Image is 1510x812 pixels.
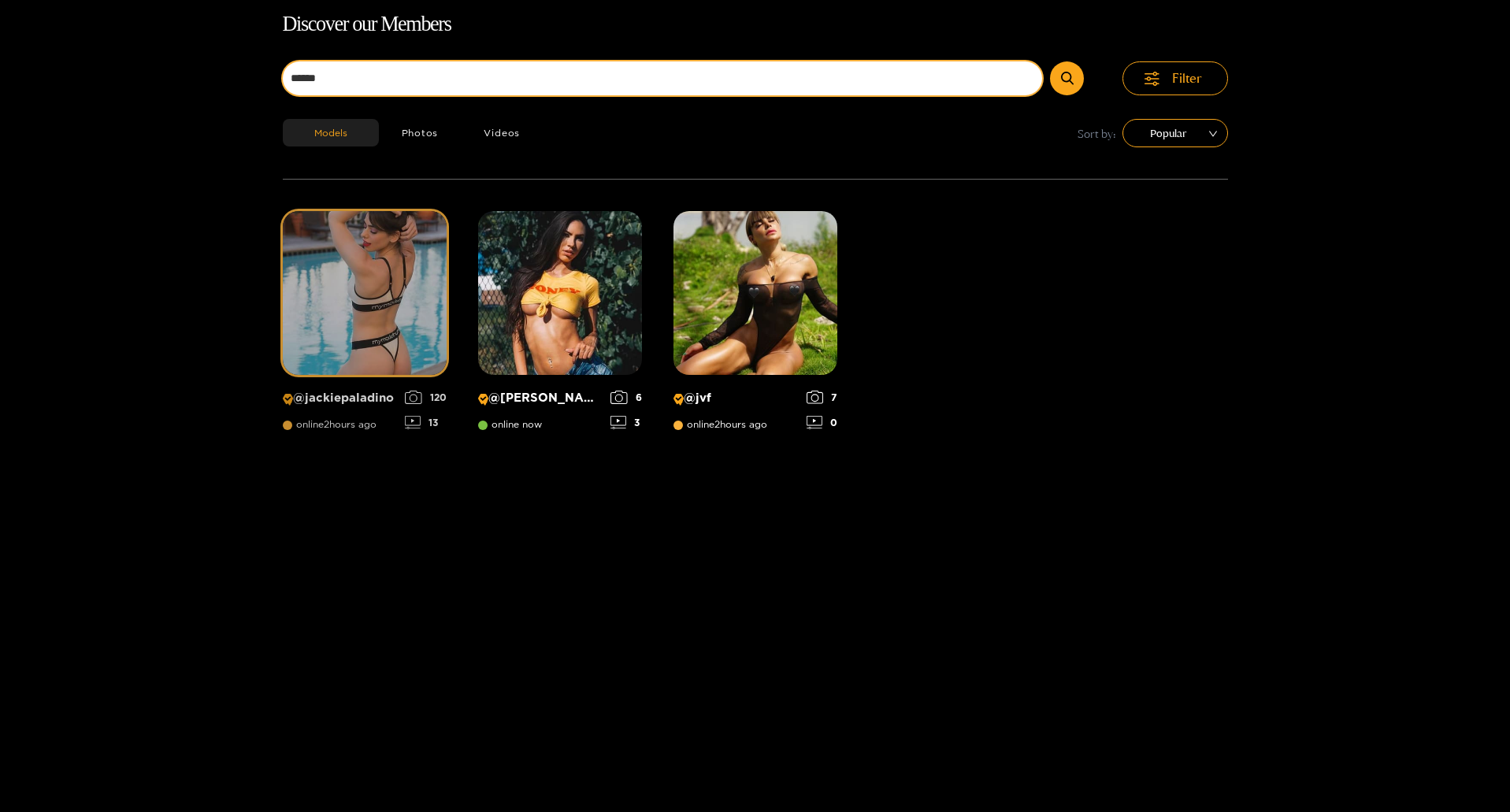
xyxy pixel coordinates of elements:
p: @ jackiepaladino [283,391,397,406]
img: Creator Profile Image: jackiepaladino [283,211,447,375]
div: 13 [405,416,447,429]
a: Creator Profile Image: jvf@jvfonline2hours ago70 [673,211,837,441]
span: online now [478,419,542,430]
div: 0 [807,416,837,429]
div: 7 [807,391,837,404]
button: Submit Search [1050,61,1084,95]
p: @ [PERSON_NAME] [478,391,603,406]
div: sort [1122,119,1228,147]
span: online 2 hours ago [283,419,377,430]
a: Creator Profile Image: jackie__xox@[PERSON_NAME]online now63 [478,211,642,441]
span: Filter [1172,69,1202,87]
p: @ jvf [673,391,799,406]
span: Popular [1134,121,1216,145]
button: Models [283,119,379,146]
h1: Discover our Members [283,8,1228,41]
div: 120 [405,391,447,404]
a: Creator Profile Image: jackiepaladino@jackiepaladinoonline2hours ago12013 [283,211,447,441]
span: Sort by: [1078,124,1116,143]
button: Filter [1122,61,1228,95]
span: online 2 hours ago [673,419,767,430]
img: Creator Profile Image: jackie__xox [478,211,642,375]
button: Photos [379,119,462,146]
div: 6 [610,391,642,404]
button: Videos [461,119,543,146]
div: 3 [610,416,642,429]
img: Creator Profile Image: jvf [673,211,837,375]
